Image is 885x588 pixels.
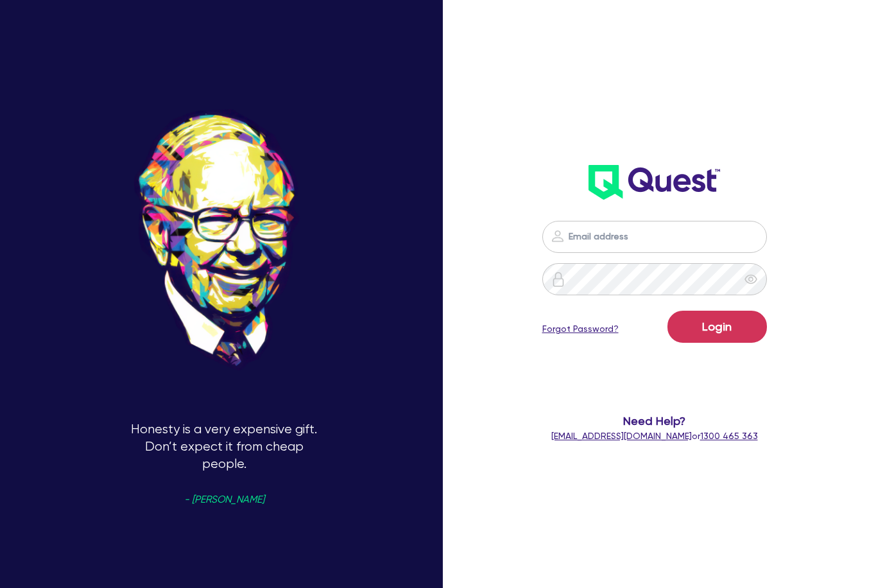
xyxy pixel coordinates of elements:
[184,495,264,505] span: - [PERSON_NAME]
[551,431,692,441] a: [EMAIL_ADDRESS][DOMAIN_NAME]
[589,165,720,200] img: wH2k97JdezQIQAAAABJRU5ErkJggg==
[550,229,565,244] img: icon-password
[700,431,758,441] tcxspan: Call 1300 465 363 via 3CX
[551,272,566,287] img: icon-password
[542,412,767,429] span: Need Help?
[744,273,757,286] span: eye
[542,221,767,253] input: Email address
[667,311,767,343] button: Login
[551,431,758,441] span: or
[542,322,619,336] a: Forgot Password?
